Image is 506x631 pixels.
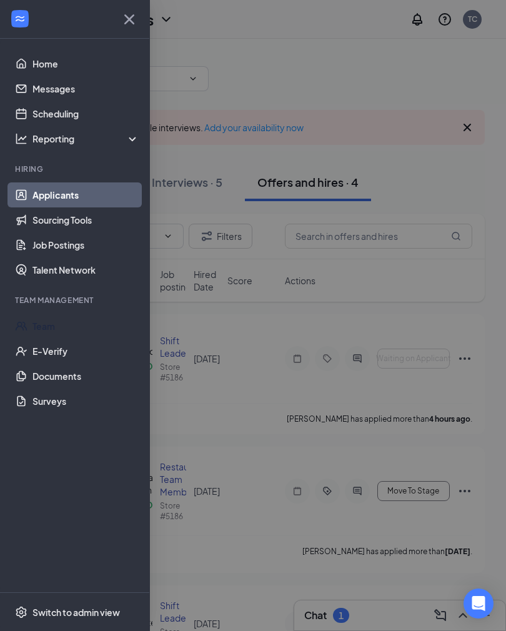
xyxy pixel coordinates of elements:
[32,389,139,414] a: Surveys
[32,207,139,232] a: Sourcing Tools
[14,12,26,25] svg: WorkstreamLogo
[32,257,139,282] a: Talent Network
[32,76,139,101] a: Messages
[119,9,139,29] svg: Cross
[32,132,140,145] div: Reporting
[32,51,139,76] a: Home
[15,164,137,174] div: Hiring
[32,232,139,257] a: Job Postings
[464,589,494,619] div: Open Intercom Messenger
[32,339,139,364] a: E-Verify
[32,182,139,207] a: Applicants
[32,314,139,339] a: Team
[15,132,27,145] svg: Analysis
[32,101,139,126] a: Scheduling
[15,295,137,306] div: Team Management
[32,364,139,389] a: Documents
[32,606,120,619] div: Switch to admin view
[15,606,27,619] svg: Settings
